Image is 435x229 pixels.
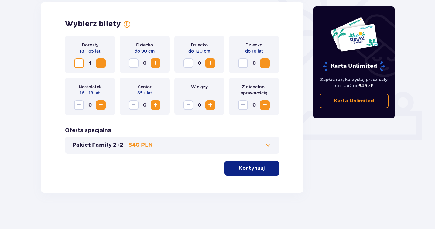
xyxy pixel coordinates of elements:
span: 0 [194,58,204,68]
button: Increase [205,100,215,110]
p: Pakiet Family 2+2 - [72,142,128,149]
button: Increase [205,58,215,68]
button: Decrease [129,58,139,68]
span: 0 [194,100,204,110]
p: Karta Unlimited [334,97,374,104]
p: Senior [138,84,152,90]
p: Karta Unlimited [322,61,385,72]
button: Increase [151,100,160,110]
p: Dorosły [82,42,98,48]
p: do 120 cm [188,48,210,54]
p: Dziecko [136,42,153,48]
p: 65+ lat [137,90,152,96]
p: Wybierz bilety [65,19,121,29]
button: Decrease [183,100,193,110]
span: 0 [249,58,259,68]
button: Decrease [74,58,84,68]
button: Increase [260,100,270,110]
button: Decrease [238,100,248,110]
span: 0 [140,58,149,68]
p: do 90 cm [135,48,155,54]
button: Decrease [129,100,139,110]
button: Decrease [183,58,193,68]
a: Karta Unlimited [320,94,389,108]
button: Pakiet Family 2+2 -540 PLN [72,142,272,149]
p: Nastolatek [79,84,101,90]
p: Oferta specjalna [65,127,111,134]
p: 16 - 18 lat [80,90,100,96]
p: Dziecko [245,42,262,48]
span: 1 [85,58,95,68]
p: Zapłać raz, korzystaj przez cały rok. Już od ! [320,77,389,89]
p: W ciąży [191,84,208,90]
p: do 16 lat [245,48,263,54]
p: Z niepełno­sprawnością [234,84,274,96]
button: Decrease [238,58,248,68]
span: 649 zł [358,83,372,88]
button: Increase [96,58,106,68]
span: 0 [249,100,259,110]
p: 540 PLN [129,142,153,149]
p: 18 - 65 lat [80,48,101,54]
button: Kontynuuj [224,161,279,176]
button: Increase [151,58,160,68]
span: 0 [140,100,149,110]
p: Kontynuuj [239,165,265,172]
button: Decrease [74,100,84,110]
button: Increase [96,100,106,110]
span: 0 [85,100,95,110]
p: Dziecko [191,42,208,48]
button: Increase [260,58,270,68]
